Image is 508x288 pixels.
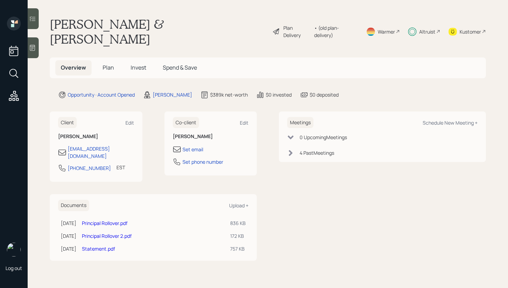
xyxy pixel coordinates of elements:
h6: Meetings [287,117,313,128]
a: Statement.pdf [82,245,115,252]
div: Upload + [229,202,248,209]
div: $0 invested [266,91,292,98]
h6: [PERSON_NAME] [58,134,134,139]
div: 836 KB [230,219,246,227]
div: [DATE] [61,232,76,240]
div: 172 KB [230,232,246,240]
span: Invest [131,64,146,71]
h6: Co-client [173,117,199,128]
div: Edit [240,119,248,126]
div: $0 deposited [310,91,339,98]
div: [EMAIL_ADDRESS][DOMAIN_NAME] [68,145,134,160]
h6: Client [58,117,77,128]
span: Overview [61,64,86,71]
div: 757 KB [230,245,246,252]
div: Set phone number [182,158,223,165]
div: Altruist [419,28,435,35]
div: EST [116,164,125,171]
div: Opportunity · Account Opened [68,91,135,98]
img: james-distasi-headshot.png [7,243,21,256]
div: $389k net-worth [210,91,248,98]
div: [PHONE_NUMBER] [68,164,111,172]
div: Kustomer [460,28,481,35]
h6: Documents [58,200,89,211]
div: Edit [125,119,134,126]
a: Principal Rollover.pdf [82,220,128,226]
div: 0 Upcoming Meeting s [300,134,347,141]
div: Plan Delivery [283,24,311,39]
div: Warmer [378,28,395,35]
h1: [PERSON_NAME] & [PERSON_NAME] [50,17,267,46]
div: • (old plan-delivery) [314,24,358,39]
h6: [PERSON_NAME] [173,134,249,139]
div: Schedule New Meeting + [423,119,478,126]
a: Principal Rollover 2.pdf [82,233,132,239]
div: [DATE] [61,219,76,227]
div: [DATE] [61,245,76,252]
div: Set email [182,146,203,153]
div: [PERSON_NAME] [153,91,192,98]
div: Log out [6,265,22,271]
span: Plan [103,64,114,71]
div: 4 Past Meeting s [300,149,334,156]
span: Spend & Save [163,64,197,71]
